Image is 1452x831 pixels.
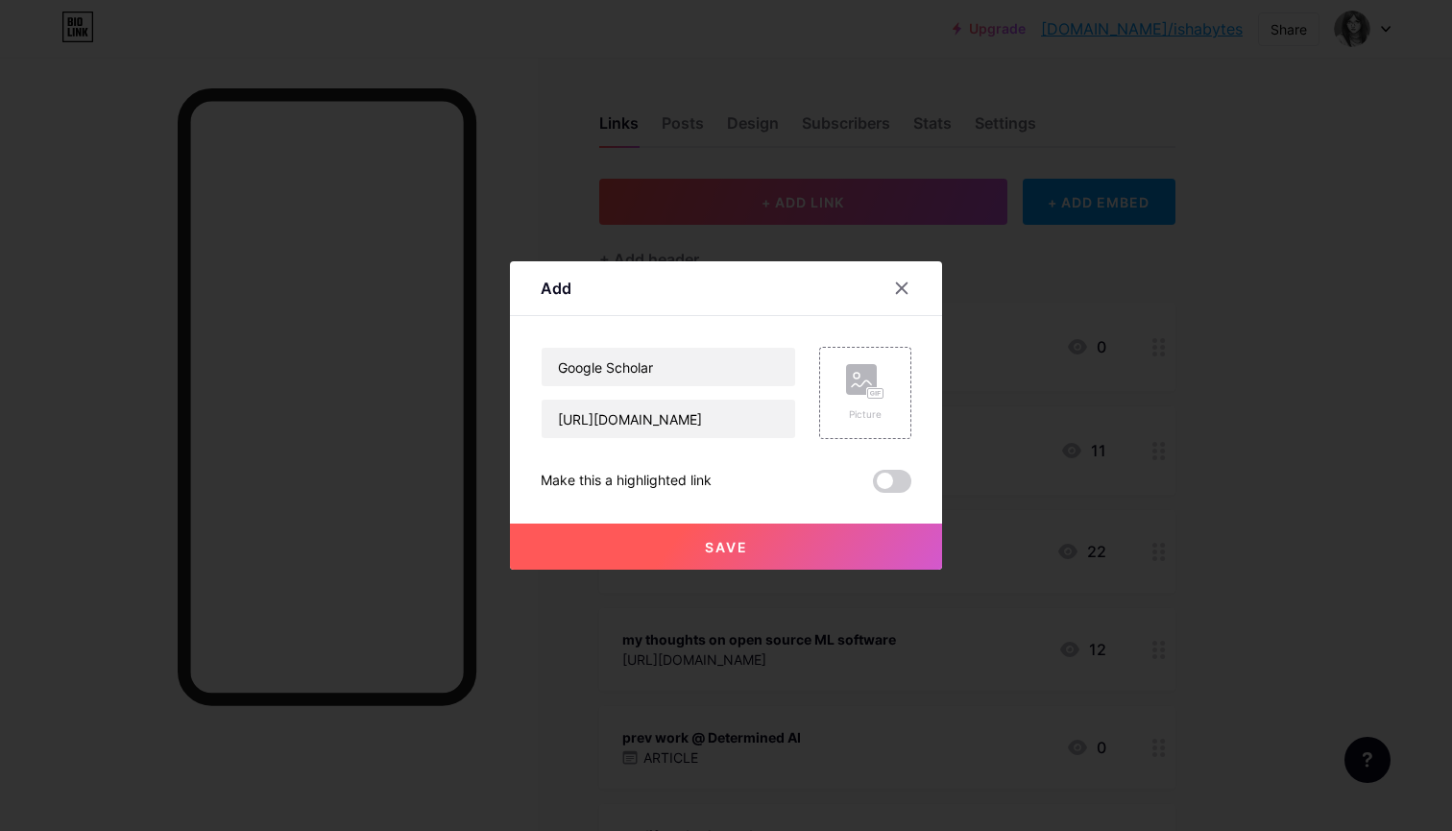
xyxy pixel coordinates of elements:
[542,400,795,438] input: URL
[542,348,795,386] input: Title
[705,539,748,555] span: Save
[541,277,571,300] div: Add
[846,407,884,422] div: Picture
[541,470,712,493] div: Make this a highlighted link
[510,524,942,570] button: Save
